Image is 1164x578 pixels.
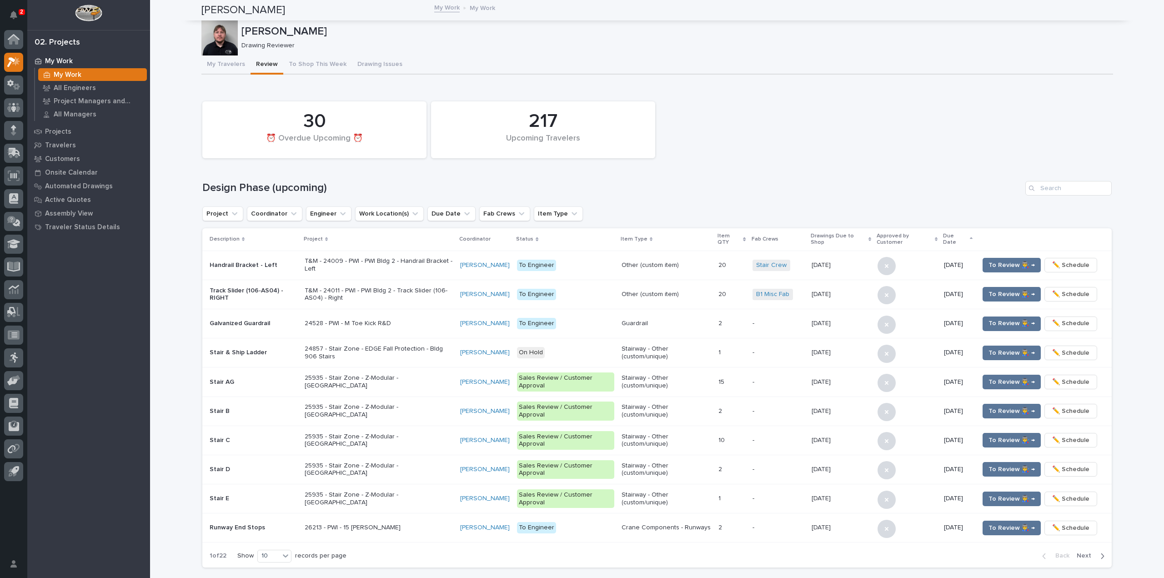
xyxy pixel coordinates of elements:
[718,289,728,298] p: 20
[812,464,833,473] p: [DATE]
[210,524,297,532] p: Runway End Stops
[27,206,150,220] a: Assembly View
[460,407,510,415] a: [PERSON_NAME]
[517,460,614,479] div: Sales Review / Customer Approval
[35,108,150,121] a: All Managers
[622,524,711,532] p: Crane Components - Runways
[4,5,23,25] button: Notifications
[983,404,1041,418] button: To Review 👨‍🏭 →
[35,68,150,81] a: My Work
[944,291,972,298] p: [DATE]
[305,403,453,419] p: 25935 - Stair Zone - Z-Modular - [GEOGRAPHIC_DATA]
[622,261,711,269] p: Other (custom item)
[305,462,453,477] p: 25935 - Stair Zone - Z-Modular - [GEOGRAPHIC_DATA]
[27,193,150,206] a: Active Quotes
[305,320,453,327] p: 24528 - PWI - M Toe Kick R&D
[470,2,495,12] p: My Work
[988,464,1035,475] span: To Review 👨‍🏭 →
[1044,258,1097,272] button: ✏️ Schedule
[35,38,80,48] div: 02. Projects
[202,513,1112,543] tr: Runway End Stops26213 - PWI - 15 [PERSON_NAME][PERSON_NAME] To EngineerCrane Components - Runways...
[812,522,833,532] p: [DATE]
[718,493,722,503] p: 1
[202,397,1112,426] tr: Stair B25935 - Stair Zone - Z-Modular - [GEOGRAPHIC_DATA][PERSON_NAME] Sales Review / Customer Ap...
[305,433,453,448] p: 25935 - Stair Zone - Z-Modular - [GEOGRAPHIC_DATA]
[988,523,1035,533] span: To Review 👨‍🏭 →
[352,55,408,75] button: Drawing Issues
[210,234,240,244] p: Description
[1052,347,1089,358] span: ✏️ Schedule
[718,260,728,269] p: 20
[753,437,804,444] p: -
[305,374,453,390] p: 25935 - Stair Zone - Z-Modular - [GEOGRAPHIC_DATA]
[460,349,510,357] a: [PERSON_NAME]
[753,320,804,327] p: -
[988,289,1035,300] span: To Review 👨‍🏭 →
[983,462,1041,477] button: To Review 👨‍🏭 →
[534,206,583,221] button: Item Type
[718,377,726,386] p: 15
[202,426,1112,455] tr: Stair C25935 - Stair Zone - Z-Modular - [GEOGRAPHIC_DATA][PERSON_NAME] Sales Review / Customer Ap...
[944,407,972,415] p: [DATE]
[460,466,510,473] a: [PERSON_NAME]
[202,338,1112,367] tr: Stair & Ship Ladder24857 - Stair Zone - EDGE Fall Protection - Bldg 906 Stairs[PERSON_NAME] On Ho...
[27,179,150,193] a: Automated Drawings
[201,55,251,75] button: My Travelers
[1052,260,1089,271] span: ✏️ Schedule
[718,464,724,473] p: 2
[306,206,351,221] button: Engineer
[1044,462,1097,477] button: ✏️ Schedule
[460,495,510,503] a: [PERSON_NAME]
[1052,464,1089,475] span: ✏️ Schedule
[517,489,614,508] div: Sales Review / Customer Approval
[1052,318,1089,329] span: ✏️ Schedule
[944,320,972,327] p: [DATE]
[45,128,71,136] p: Projects
[27,54,150,68] a: My Work
[983,521,1041,535] button: To Review 👨‍🏭 →
[210,437,297,444] p: Stair C
[517,347,545,358] div: On Hold
[27,152,150,166] a: Customers
[305,524,453,532] p: 26213 - PWI - 15 [PERSON_NAME]
[1025,181,1112,196] input: Search
[622,374,711,390] p: Stairway - Other (custom/unique)
[1052,493,1089,504] span: ✏️ Schedule
[517,318,556,329] div: To Engineer
[305,345,453,361] p: 24857 - Stair Zone - EDGE Fall Protection - Bldg 906 Stairs
[202,251,1112,280] tr: Handrail Bracket - LeftT&M - 24009 - PWI - PWI Bldg 2 - Handrail Bracket - Left[PERSON_NAME] To E...
[988,347,1035,358] span: To Review 👨‍🏭 →
[517,522,556,533] div: To Engineer
[241,42,1106,50] p: Drawing Reviewer
[516,234,533,244] p: Status
[210,466,297,473] p: Stair D
[944,524,972,532] p: [DATE]
[27,138,150,152] a: Travelers
[812,493,833,503] p: [DATE]
[753,466,804,473] p: -
[622,462,711,477] p: Stairway - Other (custom/unique)
[944,495,972,503] p: [DATE]
[237,552,254,560] p: Show
[11,11,23,25] div: Notifications2
[622,491,711,507] p: Stairway - Other (custom/unique)
[45,196,91,204] p: Active Quotes
[459,234,491,244] p: Coordinator
[202,455,1112,484] tr: Stair D25935 - Stair Zone - Z-Modular - [GEOGRAPHIC_DATA][PERSON_NAME] Sales Review / Customer Ap...
[447,110,640,133] div: 217
[1044,375,1097,389] button: ✏️ Schedule
[210,495,297,503] p: Stair E
[622,345,711,361] p: Stairway - Other (custom/unique)
[295,552,346,560] p: records per page
[622,320,711,327] p: Guardrail
[983,492,1041,506] button: To Review 👨‍🏭 →
[983,287,1041,302] button: To Review 👨‍🏭 →
[517,402,614,421] div: Sales Review / Customer Approval
[877,231,933,248] p: Approved by Customer
[753,378,804,386] p: -
[983,346,1041,360] button: To Review 👨‍🏭 →
[304,234,323,244] p: Project
[1050,552,1069,560] span: Back
[718,318,724,327] p: 2
[460,320,510,327] a: [PERSON_NAME]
